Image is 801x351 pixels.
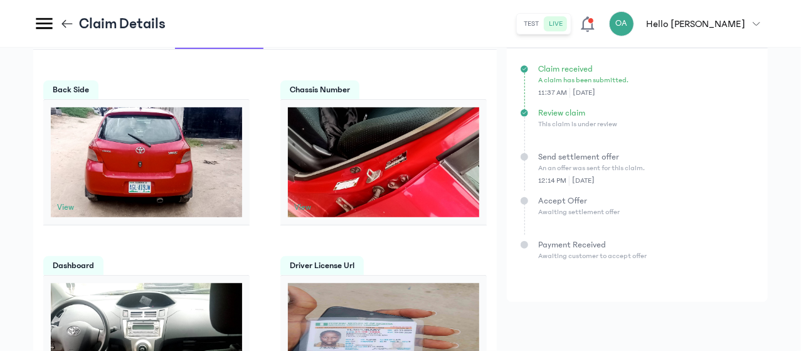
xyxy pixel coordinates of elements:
[538,164,645,172] span: An an offer was sent for this claim.
[519,16,544,31] button: test
[294,201,311,213] span: View
[538,63,754,75] p: Claim received
[570,88,595,98] span: [DATE]
[544,16,568,31] button: live
[609,11,634,36] div: OA
[538,195,754,207] p: Accept Offer
[280,256,364,275] span: driver license url
[538,151,754,163] p: Send settlement offer
[43,80,98,99] span: back side
[538,208,620,216] span: Awaiting settlement offer
[538,120,617,128] span: This claim is under review
[570,176,594,186] span: [DATE]
[51,107,242,217] img: back side
[57,201,74,213] span: View
[609,11,768,36] button: OAHello [PERSON_NAME]
[538,88,570,98] span: 11:37 AM
[79,14,166,34] p: Claim Details
[43,256,103,275] span: dashboard
[538,176,570,186] span: 12:14 PM
[538,239,754,251] p: Payment Received
[288,197,317,217] button: View
[280,80,359,99] span: chassis number
[51,197,80,217] button: View
[538,75,754,85] p: A claim has been submitted.
[538,252,647,260] span: Awaiting customer to accept offer
[647,16,745,31] p: Hello [PERSON_NAME]
[538,107,754,119] p: Review claim
[288,107,479,217] img: chassis number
